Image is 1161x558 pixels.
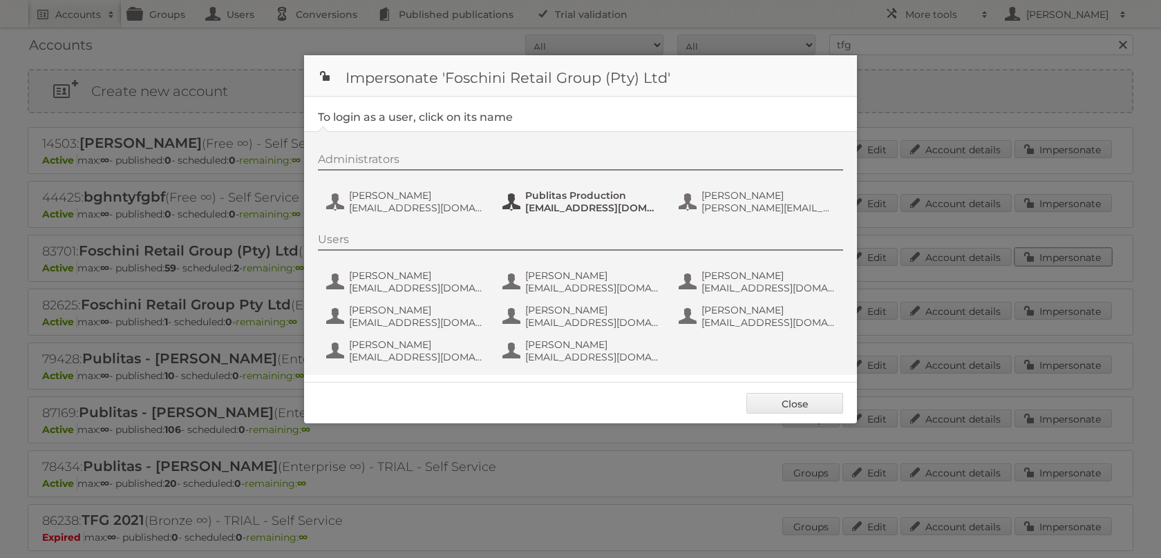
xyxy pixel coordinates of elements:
span: [EMAIL_ADDRESS][DOMAIN_NAME] [349,282,483,294]
button: [PERSON_NAME] [EMAIL_ADDRESS][DOMAIN_NAME] [325,337,487,365]
span: [EMAIL_ADDRESS][DOMAIN_NAME] [525,316,659,329]
h1: Impersonate 'Foschini Retail Group (Pty) Ltd' [304,55,857,97]
button: [PERSON_NAME] [PERSON_NAME][EMAIL_ADDRESS][DOMAIN_NAME] [677,188,840,215]
button: [PERSON_NAME] [EMAIL_ADDRESS][DOMAIN_NAME] [325,268,487,296]
span: [PERSON_NAME] [349,304,483,316]
span: Publitas Production [525,189,659,202]
span: [PERSON_NAME] [349,269,483,282]
button: [PERSON_NAME] [EMAIL_ADDRESS][DOMAIN_NAME] [677,268,840,296]
span: [EMAIL_ADDRESS][DOMAIN_NAME] [701,316,836,329]
span: [EMAIL_ADDRESS][DOMAIN_NAME] [525,351,659,363]
button: [PERSON_NAME] [EMAIL_ADDRESS][DOMAIN_NAME] [501,268,663,296]
button: [PERSON_NAME] [EMAIL_ADDRESS][DOMAIN_NAME] [501,337,663,365]
button: [PERSON_NAME] [EMAIL_ADDRESS][DOMAIN_NAME] [677,302,840,330]
span: [PERSON_NAME] [525,304,659,316]
legend: To login as a user, click on its name [318,110,513,124]
a: Close [746,393,843,414]
button: [PERSON_NAME] [EMAIL_ADDRESS][DOMAIN_NAME] [501,302,663,330]
span: [EMAIL_ADDRESS][DOMAIN_NAME] [525,202,659,214]
span: [PERSON_NAME] [349,189,483,202]
span: [PERSON_NAME] [701,304,836,316]
span: [EMAIL_ADDRESS][DOMAIN_NAME] [525,282,659,294]
span: [PERSON_NAME] [525,269,659,282]
span: [PERSON_NAME][EMAIL_ADDRESS][DOMAIN_NAME] [701,202,836,214]
span: [PERSON_NAME] [701,189,836,202]
span: [EMAIL_ADDRESS][DOMAIN_NAME] [349,316,483,329]
button: Publitas Production [EMAIL_ADDRESS][DOMAIN_NAME] [501,188,663,215]
div: Administrators [318,153,843,171]
button: [PERSON_NAME] [EMAIL_ADDRESS][DOMAIN_NAME] [325,188,487,215]
button: [PERSON_NAME] [EMAIL_ADDRESS][DOMAIN_NAME] [325,302,487,330]
span: [EMAIL_ADDRESS][DOMAIN_NAME] [349,351,483,363]
span: [PERSON_NAME] [525,338,659,351]
span: [EMAIL_ADDRESS][DOMAIN_NAME] [349,202,483,214]
span: [PERSON_NAME] [701,269,836,282]
span: [EMAIL_ADDRESS][DOMAIN_NAME] [701,282,836,294]
div: Users [318,233,843,251]
span: [PERSON_NAME] [349,338,483,351]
